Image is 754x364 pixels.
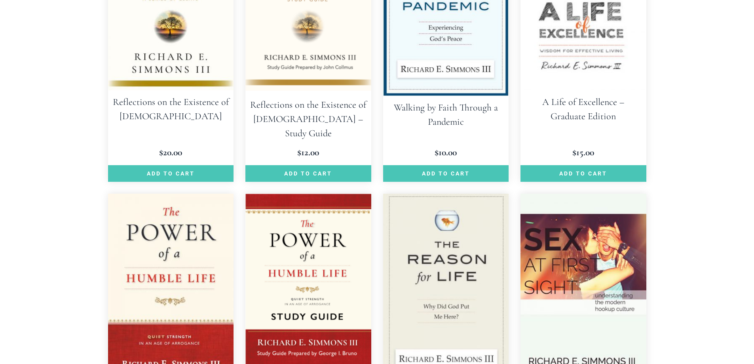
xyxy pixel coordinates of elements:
[383,165,509,182] a: Add to cart: “Walking by Faith Through a Pandemic”
[159,147,182,158] bdi: 20.00
[297,147,319,158] bdi: 12.00
[159,147,163,158] span: $
[245,165,371,182] a: Add to cart: “Reflections on the Existence of God - Study Guide”
[435,147,457,158] bdi: 10.00
[108,165,234,182] a: Add to cart: “Reflections on the Existence of God”
[572,147,576,158] span: $
[108,90,234,128] h2: Reflections on the Existence of [DEMOGRAPHIC_DATA]
[520,165,646,182] a: Add to cart: “A Life of Excellence - Graduate Edition”
[572,147,594,158] bdi: 15.00
[520,90,646,128] h2: A Life of Excellence – Graduate Edition
[383,96,509,134] h2: Walking by Faith Through a Pandemic
[245,93,371,145] h2: Reflections on the Existence of [DEMOGRAPHIC_DATA] – Study Guide
[435,147,439,158] span: $
[297,147,301,158] span: $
